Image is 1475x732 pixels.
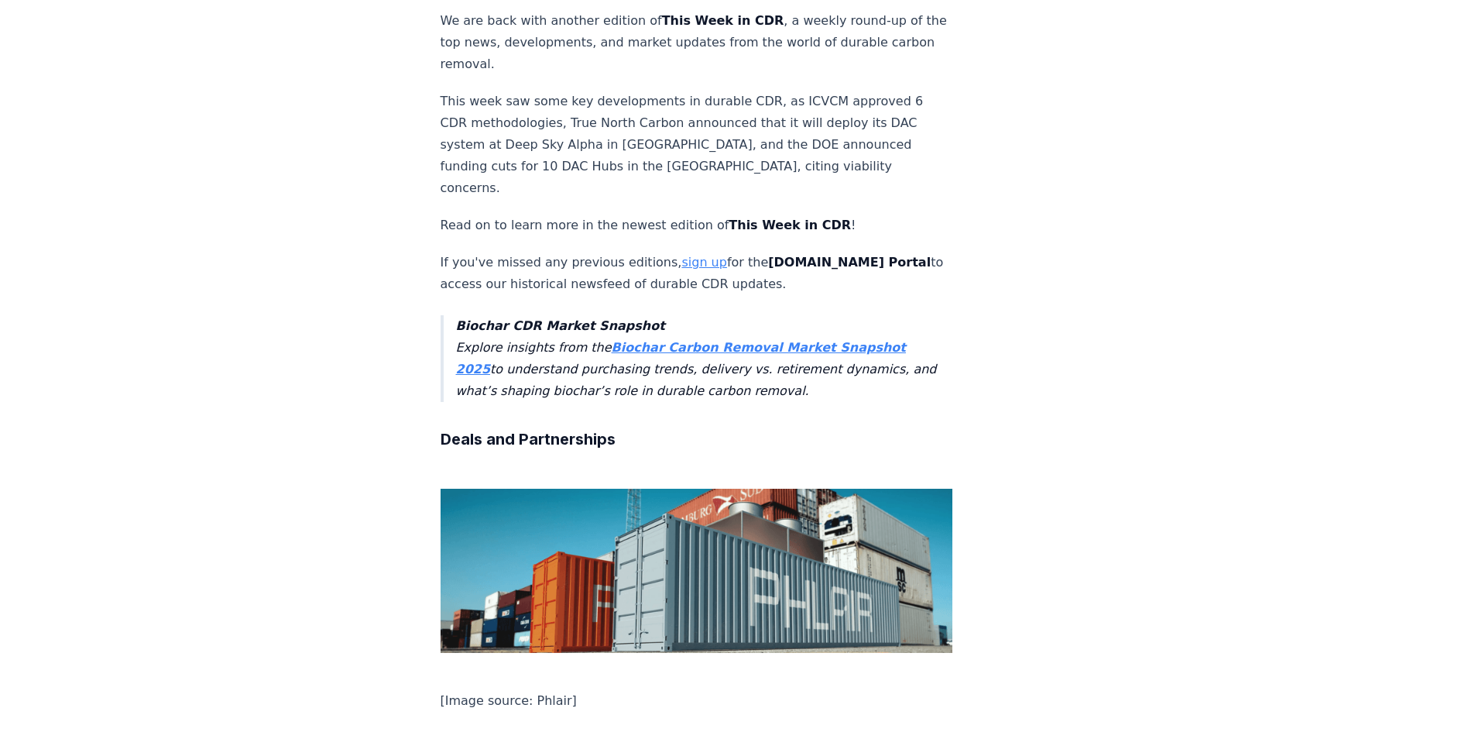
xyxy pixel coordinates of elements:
[768,255,931,270] strong: [DOMAIN_NAME] Portal
[441,252,953,295] p: If you've missed any previous editions, for the to access our historical newsfeed of durable CDR ...
[441,215,953,236] p: Read on to learn more in the newest edition of !
[456,318,665,333] strong: Biochar CDR Market Snapshot
[681,255,726,270] a: sign up
[456,340,906,376] a: Biochar Carbon Removal Market Snapshot 2025
[441,430,616,448] strong: Deals and Partnerships
[729,218,851,232] strong: This Week in CDR
[441,489,953,653] img: blog post image
[441,690,953,712] p: [Image source: Phlair]
[456,318,937,398] em: Explore insights from the to understand purchasing trends, delivery vs. retirement dynamics, and ...
[441,10,953,75] p: We are back with another edition of , a weekly round-up of the top news, developments, and market...
[441,91,953,199] p: This week saw some key developments in durable CDR, as ICVCM approved 6 CDR methodologies, True N...
[662,13,784,28] strong: This Week in CDR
